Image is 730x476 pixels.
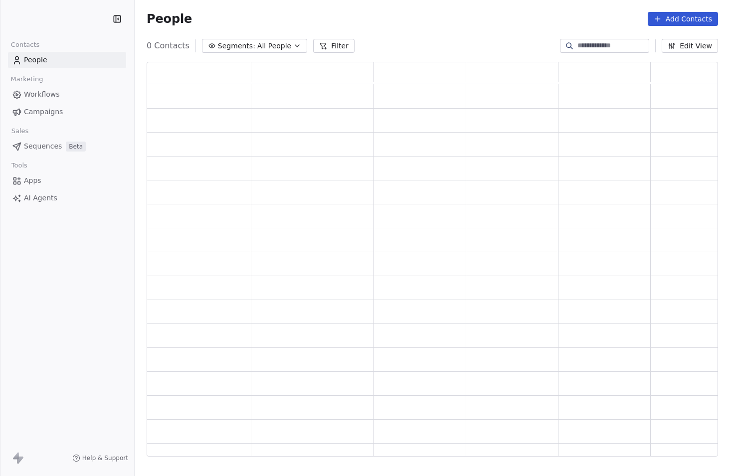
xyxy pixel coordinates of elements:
[662,39,718,53] button: Edit View
[8,172,126,189] a: Apps
[257,41,291,51] span: All People
[82,454,128,462] span: Help & Support
[24,55,47,65] span: People
[147,11,192,26] span: People
[8,138,126,155] a: SequencesBeta
[24,89,60,100] span: Workflows
[24,107,63,117] span: Campaigns
[8,190,126,206] a: AI Agents
[8,104,126,120] a: Campaigns
[7,158,31,173] span: Tools
[648,12,718,26] button: Add Contacts
[24,193,57,203] span: AI Agents
[24,141,62,152] span: Sequences
[8,86,126,103] a: Workflows
[218,41,255,51] span: Segments:
[24,175,41,186] span: Apps
[8,52,126,68] a: People
[313,39,355,53] button: Filter
[66,142,86,152] span: Beta
[7,124,33,139] span: Sales
[72,454,128,462] a: Help & Support
[147,40,189,52] span: 0 Contacts
[6,37,44,52] span: Contacts
[6,72,47,87] span: Marketing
